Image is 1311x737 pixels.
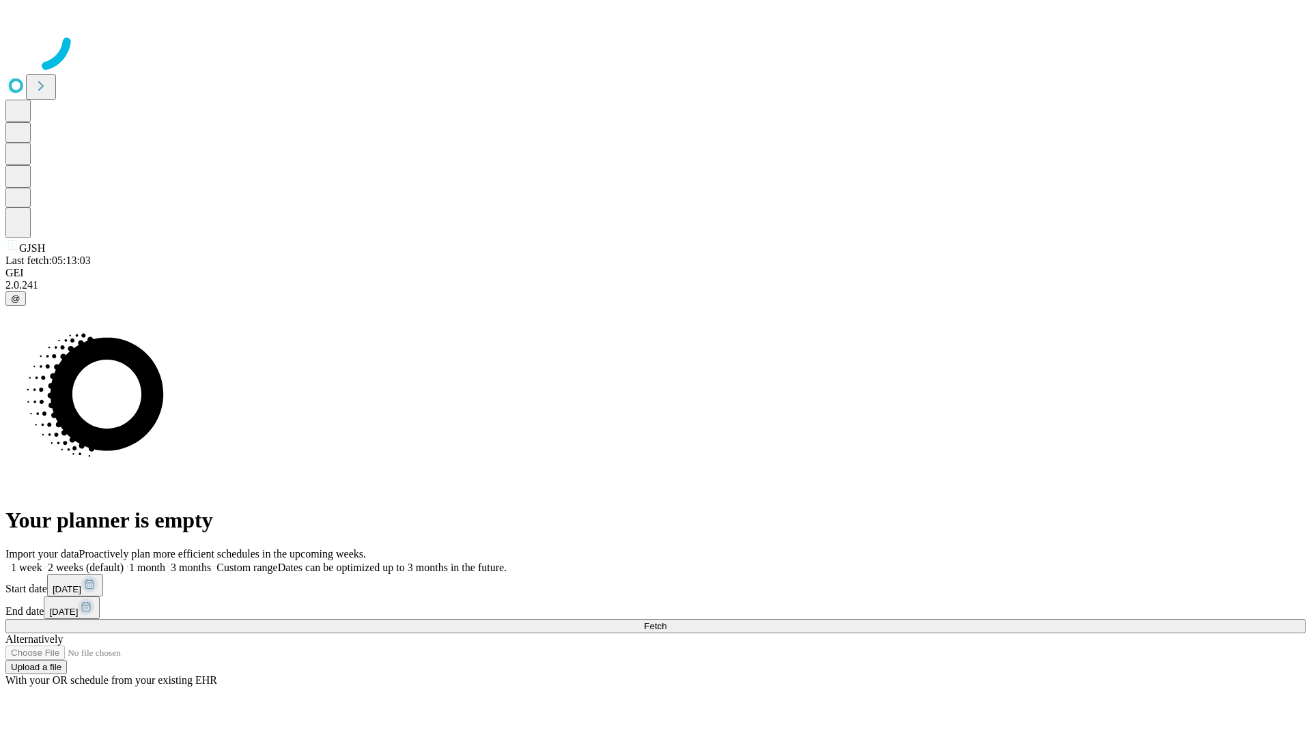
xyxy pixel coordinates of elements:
[49,607,78,617] span: [DATE]
[216,562,277,573] span: Custom range
[5,548,79,560] span: Import your data
[53,584,81,594] span: [DATE]
[5,508,1306,533] h1: Your planner is empty
[19,242,45,254] span: GJSH
[5,574,1306,596] div: Start date
[644,621,666,631] span: Fetch
[79,548,366,560] span: Proactively plan more efficient schedules in the upcoming weeks.
[278,562,507,573] span: Dates can be optimized up to 3 months in the future.
[129,562,165,573] span: 1 month
[44,596,100,619] button: [DATE]
[47,574,103,596] button: [DATE]
[5,633,63,645] span: Alternatively
[11,293,20,304] span: @
[48,562,124,573] span: 2 weeks (default)
[5,596,1306,619] div: End date
[5,291,26,306] button: @
[5,255,91,266] span: Last fetch: 05:13:03
[11,562,42,573] span: 1 week
[5,674,217,686] span: With your OR schedule from your existing EHR
[5,279,1306,291] div: 2.0.241
[171,562,211,573] span: 3 months
[5,619,1306,633] button: Fetch
[5,660,67,674] button: Upload a file
[5,267,1306,279] div: GEI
